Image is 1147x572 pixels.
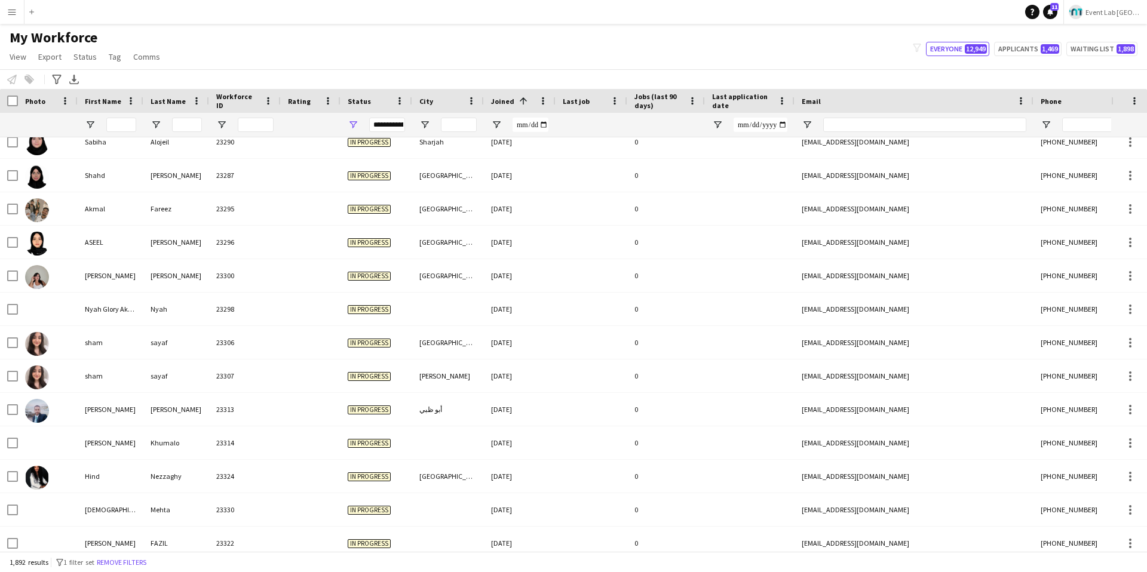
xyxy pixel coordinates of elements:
span: City [419,97,433,106]
div: [DEMOGRAPHIC_DATA] [78,493,143,526]
div: [EMAIL_ADDRESS][DOMAIN_NAME] [795,393,1033,426]
div: Mehta [143,493,209,526]
input: Email Filter Input [823,118,1026,132]
div: 23330 [209,493,281,526]
div: 0 [627,159,705,192]
div: 0 [627,527,705,559]
div: 23306 [209,326,281,359]
span: 11 [1050,3,1059,11]
button: Applicants1,469 [994,42,1062,56]
div: Nyah [143,293,209,325]
div: [PERSON_NAME] [78,527,143,559]
img: sham sayaf [25,332,49,356]
span: Jobs (last 90 days) [634,92,683,110]
div: Akmal [78,192,143,225]
img: Sabiha Alojeil [25,131,49,155]
span: Rating [288,97,311,106]
span: In progress [348,506,391,515]
div: [EMAIL_ADDRESS][DOMAIN_NAME] [795,527,1033,559]
span: In progress [348,272,391,281]
div: [DATE] [484,359,556,392]
span: In progress [348,539,391,548]
span: View [10,51,26,62]
input: Last application date Filter Input [734,118,787,132]
button: Open Filter Menu [348,119,358,130]
div: [PERSON_NAME] [143,159,209,192]
button: Open Filter Menu [1041,119,1051,130]
div: sham [78,359,143,392]
span: My Workforce [10,29,97,47]
div: 0 [627,493,705,526]
div: [EMAIL_ADDRESS][DOMAIN_NAME] [795,493,1033,526]
span: Phone [1041,97,1062,106]
span: Last application date [712,92,773,110]
div: 0 [627,125,705,158]
div: [DATE] [484,192,556,225]
div: Nezzaghy [143,460,209,493]
button: Open Filter Menu [216,119,227,130]
div: 0 [627,460,705,493]
div: [EMAIL_ADDRESS][DOMAIN_NAME] [795,293,1033,325]
div: 0 [627,259,705,292]
span: Email [802,97,821,106]
div: 0 [627,359,705,392]
div: [DATE] [484,226,556,259]
div: 23287 [209,159,281,192]
div: 23307 [209,359,281,392]
div: sayaf [143,326,209,359]
div: [PERSON_NAME] [412,359,484,392]
span: Export [38,51,62,62]
div: 0 [627,192,705,225]
span: Tag [109,51,121,62]
button: Waiting list1,898 [1066,42,1137,56]
div: Sharjah [412,125,484,158]
span: Status [348,97,371,106]
button: Everyone12,949 [926,42,989,56]
span: First Name [85,97,121,106]
div: sham [78,326,143,359]
a: Export [33,49,66,64]
img: ASEEL Ali [25,232,49,256]
div: ASEEL [78,226,143,259]
div: 23296 [209,226,281,259]
div: 0 [627,326,705,359]
app-action-btn: Advanced filters [50,72,64,87]
div: [DATE] [484,460,556,493]
div: [GEOGRAPHIC_DATA] [412,192,484,225]
div: [DATE] [484,393,556,426]
div: Khumalo [143,426,209,459]
a: Comms [128,49,165,64]
div: [EMAIL_ADDRESS][DOMAIN_NAME] [795,460,1033,493]
div: [PERSON_NAME] [143,259,209,292]
div: [EMAIL_ADDRESS][DOMAIN_NAME] [795,326,1033,359]
span: 12,949 [965,44,987,54]
div: [GEOGRAPHIC_DATA] [412,259,484,292]
div: [GEOGRAPHIC_DATA] [412,159,484,192]
input: First Name Filter Input [106,118,136,132]
a: Tag [104,49,126,64]
div: [DATE] [484,125,556,158]
div: 0 [627,393,705,426]
div: 23300 [209,259,281,292]
span: In progress [348,138,391,147]
button: Open Filter Menu [85,119,96,130]
button: Open Filter Menu [151,119,161,130]
div: [EMAIL_ADDRESS][DOMAIN_NAME] [795,192,1033,225]
span: 1,898 [1117,44,1135,54]
button: Remove filters [94,556,149,569]
input: Workforce ID Filter Input [238,118,274,132]
img: Shahd Al Ajeil [25,165,49,189]
div: 0 [627,293,705,325]
div: [PERSON_NAME] [143,393,209,426]
img: Akmal Fareez [25,198,49,222]
div: [EMAIL_ADDRESS][DOMAIN_NAME] [795,426,1033,459]
a: 11 [1043,5,1057,19]
span: Last job [563,97,590,106]
span: In progress [348,472,391,481]
div: 23295 [209,192,281,225]
div: [GEOGRAPHIC_DATA] [412,326,484,359]
div: 23298 [209,293,281,325]
div: [EMAIL_ADDRESS][DOMAIN_NAME] [795,125,1033,158]
div: Alojeil [143,125,209,158]
div: أبو ظبي [412,393,484,426]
